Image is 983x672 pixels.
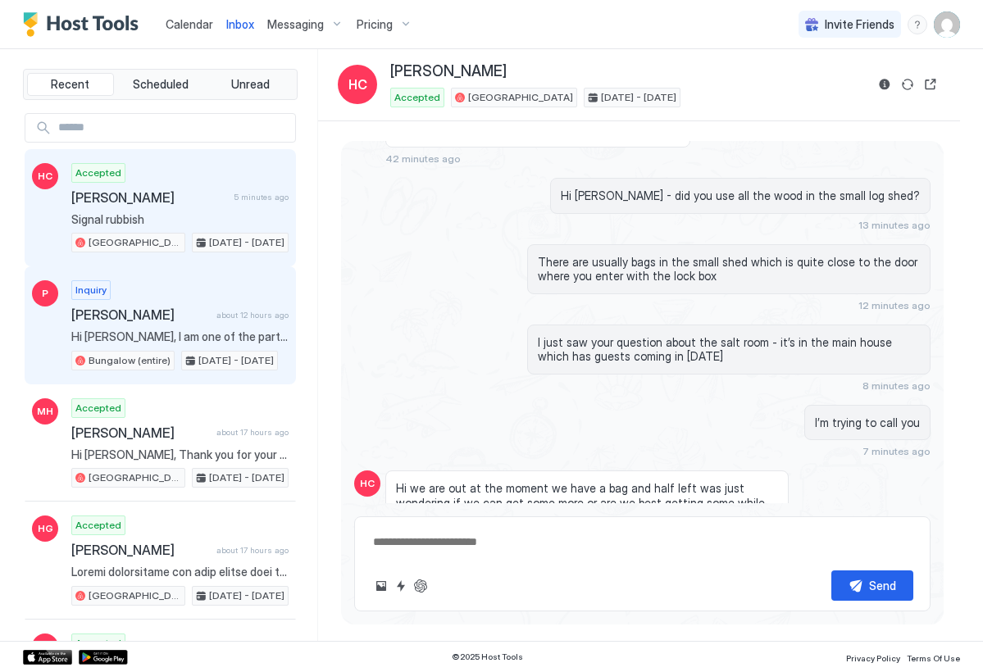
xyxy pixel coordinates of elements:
span: Recent [51,77,89,92]
span: 8 minutes ago [862,379,931,392]
button: Upload image [371,576,391,596]
span: 13 minutes ago [858,219,931,231]
span: HC [360,476,375,491]
span: Unread [231,77,270,92]
span: [DATE] - [DATE] [209,235,284,250]
button: Quick reply [391,576,411,596]
span: Accepted [75,636,121,651]
span: I’m trying to call you [815,415,920,430]
span: Signal rubbish [71,212,289,227]
span: Bungalow (entire) [89,353,171,368]
span: [PERSON_NAME] [71,542,210,558]
span: [PERSON_NAME] [71,189,227,206]
a: Privacy Policy [846,648,900,665]
span: Messaging [267,17,324,32]
input: Input Field [52,114,295,142]
span: I just saw your question about the salt room - it’s in the main house which has guests coming in ... [538,335,920,364]
span: Invite Friends [825,17,894,32]
button: Reservation information [875,75,894,94]
span: Hi [PERSON_NAME], I am one of the party staying at your for the above date and we have a birthday... [71,329,289,344]
span: about 12 hours ago [216,310,289,320]
span: © 2025 Host Tools [452,652,523,662]
div: Send [869,577,896,594]
span: Hi [PERSON_NAME] - did you use all the wood in the small log shed? [561,188,920,203]
span: Calendar [166,17,213,31]
span: Inbox [226,17,254,31]
span: [DATE] - [DATE] [601,90,676,105]
span: 5 minutes ago [234,192,289,202]
span: HC [38,169,52,184]
span: [GEOGRAPHIC_DATA] [89,470,181,485]
span: [DATE] - [DATE] [209,470,284,485]
a: App Store [23,650,72,665]
span: Accepted [394,90,440,105]
span: Loremi dolorsitame con adip elitse doei te Incidid Utlabore. Etdoloremagn Aliq - Enimadm 02 venia... [71,565,289,579]
span: 12 minutes ago [858,299,931,311]
span: [PERSON_NAME] [71,425,210,441]
a: Calendar [166,16,213,33]
span: Inquiry [75,283,107,297]
span: Scheduled [133,77,189,92]
span: Hi [PERSON_NAME], Thank you for your booking. You will receive an email soon with useful informat... [71,447,289,462]
span: about 17 hours ago [216,545,289,556]
span: [DATE] - [DATE] [209,588,284,603]
span: Terms Of Use [907,653,960,663]
a: Inbox [226,16,254,33]
button: Send [831,570,913,601]
div: tab-group [23,69,298,100]
span: [GEOGRAPHIC_DATA] [89,588,181,603]
span: P [42,286,48,301]
span: [GEOGRAPHIC_DATA] [468,90,573,105]
span: Accepted [75,518,121,533]
span: [DATE] - [DATE] [198,353,274,368]
button: ChatGPT Auto Reply [411,576,430,596]
a: Host Tools Logo [23,12,146,37]
span: Hi we are out at the moment we have a bag and half left was just wondering if we can get some mor... [396,481,778,524]
a: Terms Of Use [907,648,960,665]
span: 7 minutes ago [862,445,931,457]
span: [PERSON_NAME] [390,62,507,81]
span: HC [348,75,367,94]
div: User profile [934,11,960,38]
span: [GEOGRAPHIC_DATA] [89,235,181,250]
span: JS [39,639,52,654]
span: There are usually bags in the small shed which is quite close to the door where you enter with th... [538,255,920,284]
a: Google Play Store [79,650,128,665]
span: HG [38,521,53,536]
button: Unread [207,73,294,96]
span: 42 minutes ago [385,152,461,165]
span: Accepted [75,401,121,415]
button: Scheduled [117,73,204,96]
span: about 17 hours ago [216,427,289,438]
span: [PERSON_NAME] [71,306,210,323]
button: Open reservation [921,75,940,94]
button: Sync reservation [898,75,917,94]
button: Recent [27,73,114,96]
span: MH [37,404,53,419]
span: Accepted [75,166,121,180]
span: Privacy Policy [846,653,900,663]
span: Pricing [357,17,393,32]
div: menu [908,15,927,34]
